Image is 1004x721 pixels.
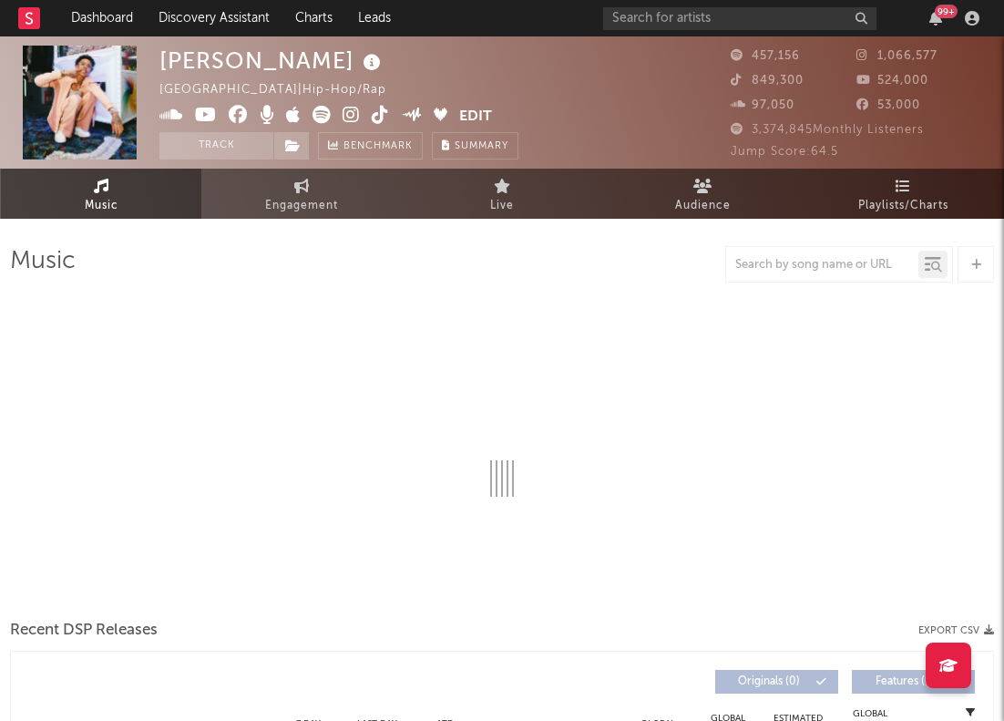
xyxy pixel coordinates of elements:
span: Live [490,195,514,217]
span: 457,156 [731,50,800,62]
input: Search by song name or URL [726,258,918,273]
button: Summary [432,132,518,160]
a: Music [1,169,201,219]
button: Track [159,132,273,160]
span: 53,000 [856,99,920,111]
div: [PERSON_NAME] [159,46,385,76]
span: Originals ( 0 ) [727,676,811,687]
a: Engagement [201,169,402,219]
span: 1,066,577 [856,50,937,62]
span: Music [85,195,118,217]
span: Features ( 0 ) [864,676,948,687]
button: Edit [459,106,492,129]
span: Audience [675,195,731,217]
button: Features(0) [852,670,975,694]
span: 524,000 [856,75,928,87]
span: Jump Score: 64.5 [731,146,838,158]
input: Search for artists [603,7,876,30]
a: Playlists/Charts [803,169,1003,219]
span: Recent DSP Releases [10,620,158,642]
button: 99+ [929,11,942,26]
div: 99 + [935,5,958,18]
button: Originals(0) [715,670,838,694]
a: Benchmark [318,132,423,160]
span: 849,300 [731,75,804,87]
a: Audience [602,169,803,219]
div: [GEOGRAPHIC_DATA] | Hip-Hop/Rap [159,79,407,101]
span: Engagement [265,195,338,217]
a: Live [402,169,602,219]
span: Benchmark [343,136,413,158]
span: 3,374,845 Monthly Listeners [731,124,924,136]
button: Export CSV [918,625,994,636]
span: Summary [455,141,508,151]
span: Playlists/Charts [858,195,948,217]
span: 97,050 [731,99,794,111]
